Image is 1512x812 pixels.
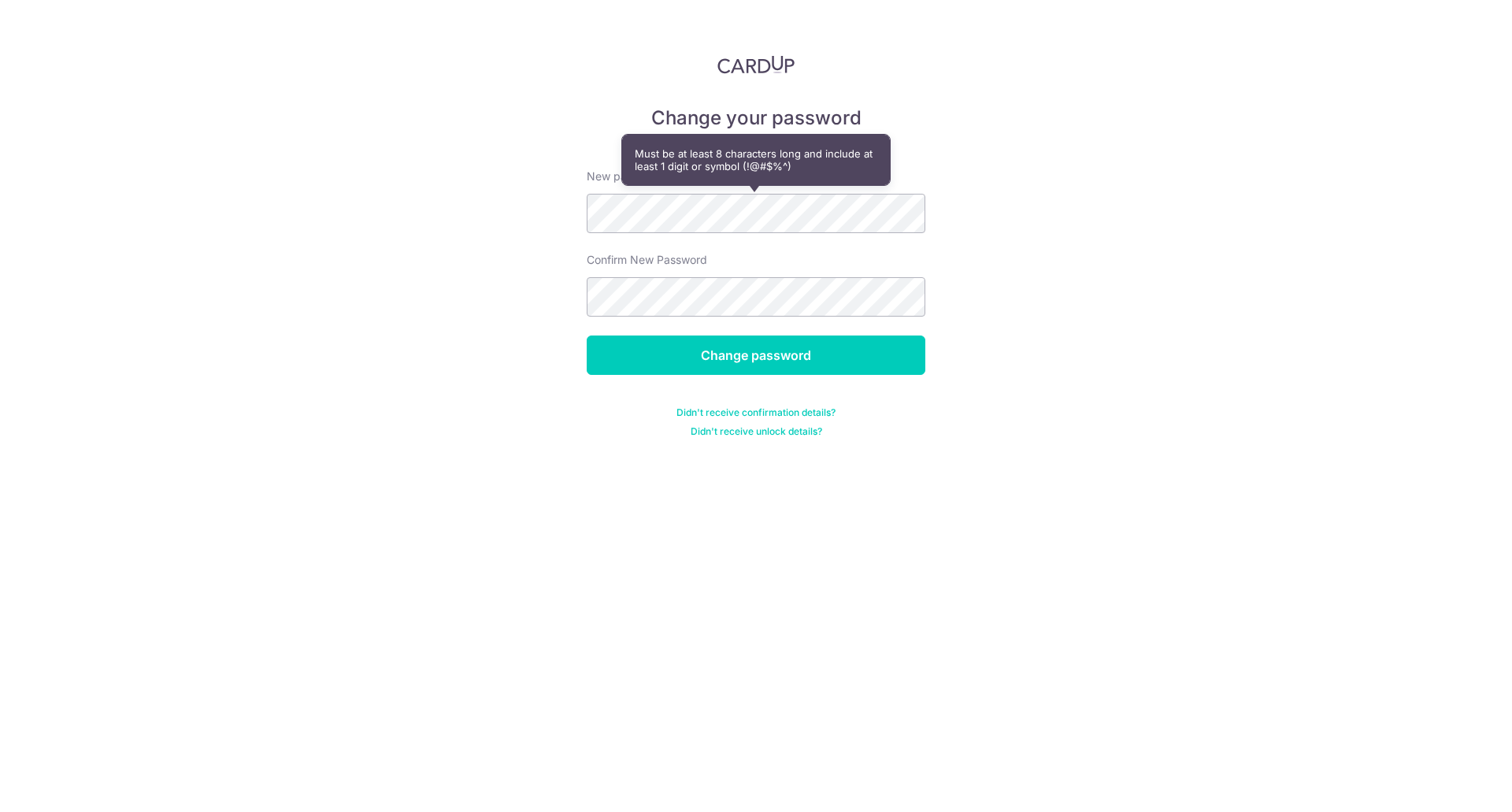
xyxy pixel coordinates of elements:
a: Didn't receive unlock details? [691,425,822,438]
input: Change password [587,336,925,375]
img: CardUp Logo [717,55,795,74]
h5: Change your password [587,106,925,131]
label: New password [587,169,664,184]
label: Confirm New Password [587,252,707,268]
a: Didn't receive confirmation details? [676,406,836,419]
div: Must be at least 8 characters long and include at least 1 digit or symbol (!@#$%^) [622,135,890,185]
